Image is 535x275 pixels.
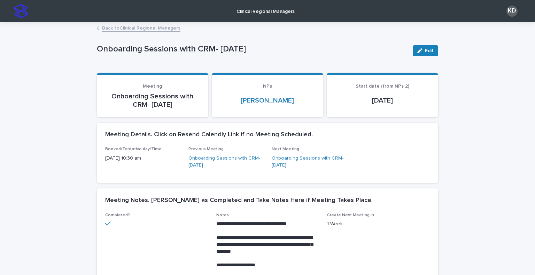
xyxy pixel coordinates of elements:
span: Notes [216,213,229,217]
img: stacker-logo-s-only.png [14,4,28,18]
span: Meeting [143,84,162,89]
a: Onboarding Sessions with CRM- [DATE] [272,155,347,169]
a: [PERSON_NAME] [241,96,294,105]
p: [DATE] 10:30 am [105,155,180,162]
span: Completed? [105,213,130,217]
a: Onboarding Sessions with CRM- [DATE] [188,155,263,169]
span: NPs [263,84,272,89]
span: Start date (from NPs 2) [356,84,409,89]
span: Create Next Meeting in [327,213,374,217]
p: [DATE] [335,96,430,105]
a: Back toClinical Regional Managers [102,24,180,32]
p: Onboarding Sessions with CRM- [DATE] [105,92,200,109]
h2: Meeting Notes. [PERSON_NAME] as Completed and Take Notes Here if Meeting Takes Place. [105,197,373,204]
span: Booked/Tentative day/Time [105,147,162,151]
h2: Meeting Details. Click on Resend Calendly Link if no Meeting Scheduled. [105,131,313,139]
span: Next Meeting [272,147,299,151]
div: KD [506,6,518,17]
p: 1 Week [327,220,430,228]
p: Onboarding Sessions with CRM- [DATE] [97,44,407,54]
span: Previous Meeting [188,147,224,151]
button: Edit [413,45,438,56]
span: Edit [425,48,434,53]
